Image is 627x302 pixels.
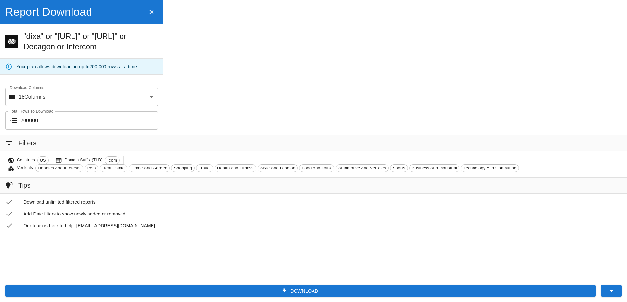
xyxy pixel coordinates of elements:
span: Countries [17,157,37,164]
span: Real Estate [100,165,127,171]
span: Style And Fashion [258,165,297,171]
span: Health And Fitness [215,165,256,171]
span: Travel [196,165,213,171]
span: Business And Industrial [410,165,459,171]
p: 18 Columns [19,93,45,101]
span: Verticals [17,165,35,171]
button: Download [5,285,596,297]
span: Add Date filters to show newly added or removed [24,211,622,217]
h4: Report Download [5,5,145,19]
span: Hobbies And Interests [36,165,83,171]
span: Domain Suffix (TLD) [65,157,105,164]
span: Our team is here to help: [EMAIL_ADDRESS][DOMAIN_NAME] [24,222,622,229]
span: Technology And Computing [461,165,519,171]
iframe: Drift Widget Chat Controller [594,256,619,280]
button: Open [147,92,156,102]
img: 26b8f0a9-46ed-4a22-8499-bdb69cbc77d5.jpg [5,35,18,48]
div: Your plan allows downloading up to 200,000 rows at a time. [16,61,138,72]
span: US [38,157,48,164]
span: Automotive And Vehicles [336,165,389,171]
span: Download unlimited filtered reports [24,199,622,205]
span: Food And Drink [299,165,334,171]
h6: Filters [18,138,37,148]
span: Home And Garden [129,165,169,171]
label: Total Rows To Download [10,108,54,114]
span: Pets [85,165,98,171]
h5: "dixa" or "[URL]" or "[URL]" or Decagon or Intercom [24,31,158,52]
span: Shopping [171,165,194,171]
span: .com [105,157,119,164]
h6: Tips [18,180,31,191]
label: Download Columns [10,85,44,90]
span: Sports [390,165,407,171]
